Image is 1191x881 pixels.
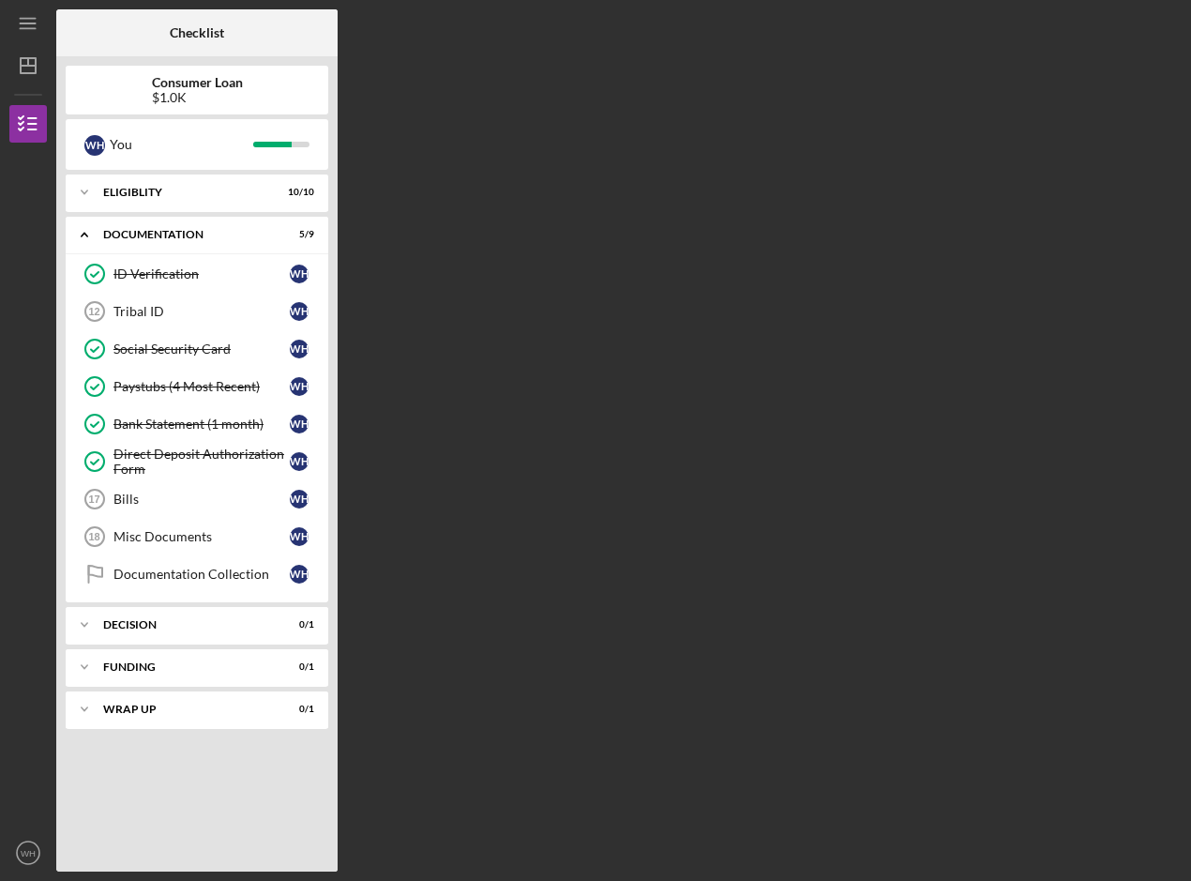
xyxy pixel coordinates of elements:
div: W H [290,415,309,433]
div: W H [290,490,309,509]
b: Consumer Loan [152,75,243,90]
div: Documentation [103,229,267,240]
div: Documentation Collection [113,567,290,582]
a: Social Security CardWH [75,330,319,368]
div: Tribal ID [113,304,290,319]
div: Bank Statement (1 month) [113,417,290,432]
div: ID Verification [113,266,290,281]
div: W H [290,565,309,584]
div: Funding [103,661,267,673]
a: Direct Deposit Authorization FormWH [75,443,319,480]
button: WH [9,834,47,872]
div: W H [290,452,309,471]
a: ID VerificationWH [75,255,319,293]
tspan: 18 [88,531,99,542]
div: W H [290,340,309,358]
div: 5 / 9 [280,229,314,240]
div: Misc Documents [113,529,290,544]
div: $1.0K [152,90,243,105]
a: Documentation CollectionWH [75,555,319,593]
div: You [110,129,253,160]
a: 17BillsWH [75,480,319,518]
div: W H [290,302,309,321]
text: WH [21,848,36,858]
div: Bills [113,492,290,507]
div: 0 / 1 [280,619,314,630]
div: Direct Deposit Authorization Form [113,447,290,477]
a: 12Tribal IDWH [75,293,319,330]
div: W H [290,265,309,283]
div: Wrap up [103,704,267,715]
a: Bank Statement (1 month)WH [75,405,319,443]
tspan: 17 [88,494,99,505]
a: Paystubs (4 Most Recent)WH [75,368,319,405]
div: Social Security Card [113,342,290,357]
div: 0 / 1 [280,661,314,673]
div: Paystubs (4 Most Recent) [113,379,290,394]
div: W H [290,527,309,546]
a: 18Misc DocumentsWH [75,518,319,555]
div: W H [84,135,105,156]
tspan: 12 [88,306,99,317]
div: Decision [103,619,267,630]
div: 10 / 10 [280,187,314,198]
div: W H [290,377,309,396]
div: Eligiblity [103,187,267,198]
b: Checklist [170,25,224,40]
div: 0 / 1 [280,704,314,715]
